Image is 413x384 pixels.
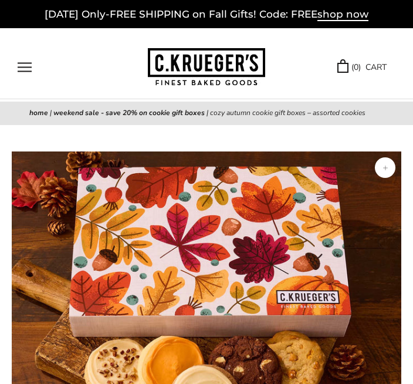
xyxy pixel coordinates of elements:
[148,48,265,86] img: C.KRUEGER'S
[375,157,395,178] button: Zoom
[53,108,205,117] a: Weekend Sale - SAVE 20% on Cookie Gift Boxes
[18,62,32,72] button: Open navigation
[50,108,52,117] span: |
[45,8,368,21] a: [DATE] Only-FREE SHIPPING on Fall Gifts! Code: FREEshop now
[210,108,365,117] span: Cozy Autumn Cookie Gift Boxes – Assorted Cookies
[317,8,368,21] span: shop now
[206,108,208,117] span: |
[29,108,48,117] a: Home
[337,60,387,74] a: (0) CART
[29,107,384,119] nav: breadcrumbs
